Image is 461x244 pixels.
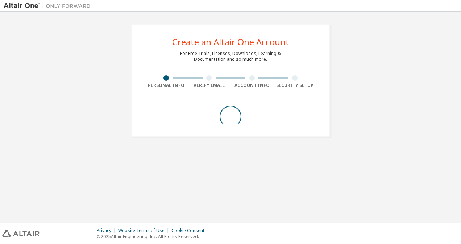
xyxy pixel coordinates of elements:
div: Account Info [230,83,274,88]
div: Personal Info [145,83,188,88]
div: Security Setup [274,83,317,88]
div: Privacy [97,228,118,234]
img: altair_logo.svg [2,230,40,237]
p: © 2025 Altair Engineering, Inc. All Rights Reserved. [97,234,209,240]
div: Create an Altair One Account [172,38,289,46]
img: Altair One [4,2,94,9]
div: Cookie Consent [171,228,209,234]
div: For Free Trials, Licenses, Downloads, Learning & Documentation and so much more. [180,51,281,62]
div: Verify Email [188,83,231,88]
div: Website Terms of Use [118,228,171,234]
